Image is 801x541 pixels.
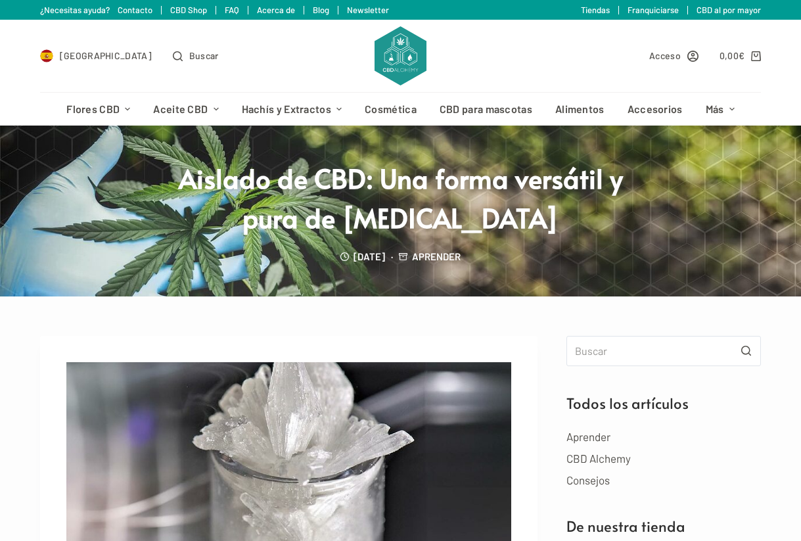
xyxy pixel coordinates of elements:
[543,93,616,126] a: Alimentos
[739,50,744,61] span: €
[189,48,219,63] span: Buscar
[412,250,461,262] a: Aprender
[566,336,761,366] input: Buscar...
[720,50,745,61] bdi: 0,00
[581,5,610,15] a: Tiendas
[173,48,219,63] button: Abrir formulario de búsqueda
[40,5,152,15] a: ¿Necesitas ayuda? Contacto
[566,392,761,414] h2: Todos los artículos
[142,93,230,126] a: Aceite CBD
[354,93,428,126] a: Cosmética
[257,5,295,15] a: Acerca de
[731,336,761,366] button: Botón de búsqueda
[40,49,53,62] img: ES Flag
[313,5,329,15] a: Blog
[628,5,679,15] a: Franquiciarse
[428,93,543,126] a: CBD para mascotas
[170,5,207,15] a: CBD Shop
[40,48,152,63] a: Select Country
[347,5,389,15] a: Newsletter
[694,93,746,126] a: Más
[375,26,426,85] img: CBD Alchemy
[154,158,647,237] h1: Aislado de CBD: Una forma versátil y pura de Cannabidiol
[616,93,694,126] a: Accesorios
[697,5,761,15] a: CBD al por mayor
[720,48,761,63] a: Carro de compra
[230,93,354,126] a: Hachís y Extractos
[354,250,385,262] time: [DATE]
[649,48,681,63] span: Acceso
[566,452,631,465] a: CBD Alchemy
[55,93,746,126] nav: Menú de cabecera
[566,515,761,537] h2: De nuestra tienda
[649,48,698,63] a: Acceso
[225,5,239,15] a: FAQ
[60,48,152,63] span: [GEOGRAPHIC_DATA]
[566,473,610,486] a: Consejos
[566,430,610,443] a: Aprender
[55,93,142,126] a: Flores CBD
